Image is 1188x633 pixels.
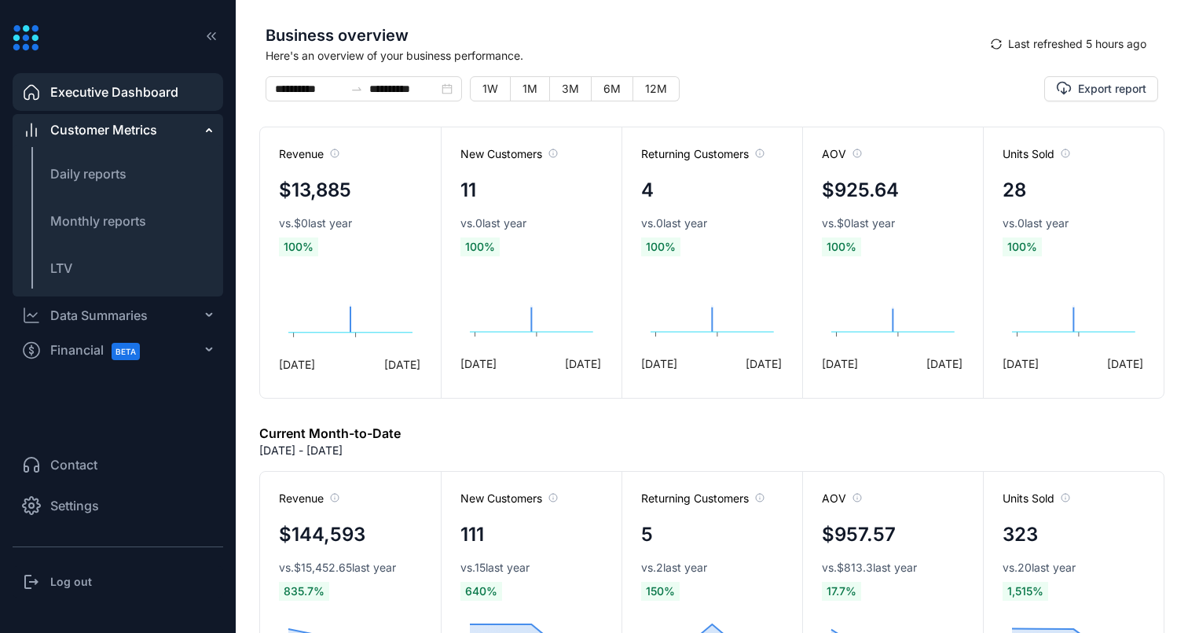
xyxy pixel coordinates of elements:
[259,443,343,458] p: [DATE] - [DATE]
[991,39,1002,50] span: sync
[1003,582,1048,601] span: 1,515 %
[279,560,396,576] span: vs. $15,452.65 last year
[279,582,329,601] span: 835.7 %
[522,82,537,95] span: 1M
[1003,146,1070,162] span: Units Sold
[1044,76,1158,101] button: Export report
[1003,176,1026,204] h4: 28
[1003,491,1070,506] span: Units Sold
[1107,355,1143,372] span: [DATE]
[822,355,858,372] span: [DATE]
[645,82,667,95] span: 12M
[259,424,401,443] h6: Current Month-to-Date
[746,355,782,372] span: [DATE]
[279,491,339,506] span: Revenue
[641,560,707,576] span: vs. 2 last year
[460,582,502,601] span: 640 %
[641,491,764,506] span: Returning Customers
[1003,355,1039,372] span: [DATE]
[1003,521,1038,549] h4: 323
[50,120,157,139] span: Customer Metrics
[822,582,861,601] span: 17.7 %
[350,83,363,95] span: swap-right
[279,176,351,204] h4: $13,885
[50,496,99,515] span: Settings
[279,146,339,162] span: Revenue
[50,306,148,325] div: Data Summaries
[641,355,677,372] span: [DATE]
[460,355,497,372] span: [DATE]
[1003,237,1042,256] span: 100 %
[50,213,146,229] span: Monthly reports
[979,31,1158,57] button: syncLast refreshed 5 hours ago
[460,146,558,162] span: New Customers
[565,355,601,372] span: [DATE]
[1003,560,1076,576] span: vs. 20 last year
[460,215,526,231] span: vs. 0 last year
[641,521,653,549] h4: 5
[350,83,363,95] span: to
[822,560,917,576] span: vs. $813.3 last year
[822,215,895,231] span: vs. $0 last year
[279,237,318,256] span: 100 %
[641,215,707,231] span: vs. 0 last year
[460,176,476,204] h4: 11
[50,455,97,474] span: Contact
[460,560,530,576] span: vs. 15 last year
[822,491,862,506] span: AOV
[822,146,862,162] span: AOV
[266,47,979,64] span: Here's an overview of your business performance.
[641,582,680,601] span: 150 %
[460,521,484,549] h4: 111
[50,333,154,368] span: Financial
[50,574,92,590] h3: Log out
[822,521,896,549] h4: $957.57
[822,237,861,256] span: 100 %
[112,343,140,360] span: BETA
[266,24,979,47] span: Business overview
[641,176,654,204] h4: 4
[562,82,579,95] span: 3M
[641,237,680,256] span: 100 %
[603,82,621,95] span: 6M
[279,521,365,549] h4: $144,593
[279,215,352,231] span: vs. $0 last year
[926,355,962,372] span: [DATE]
[460,237,500,256] span: 100 %
[822,176,899,204] h4: $925.64
[50,83,178,101] span: Executive Dashboard
[460,491,558,506] span: New Customers
[1078,81,1146,97] span: Export report
[1003,215,1069,231] span: vs. 0 last year
[1008,35,1146,53] span: Last refreshed 5 hours ago
[279,356,315,373] span: [DATE]
[50,260,72,276] span: LTV
[641,146,764,162] span: Returning Customers
[50,166,126,182] span: Daily reports
[384,356,420,373] span: [DATE]
[482,82,498,95] span: 1W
